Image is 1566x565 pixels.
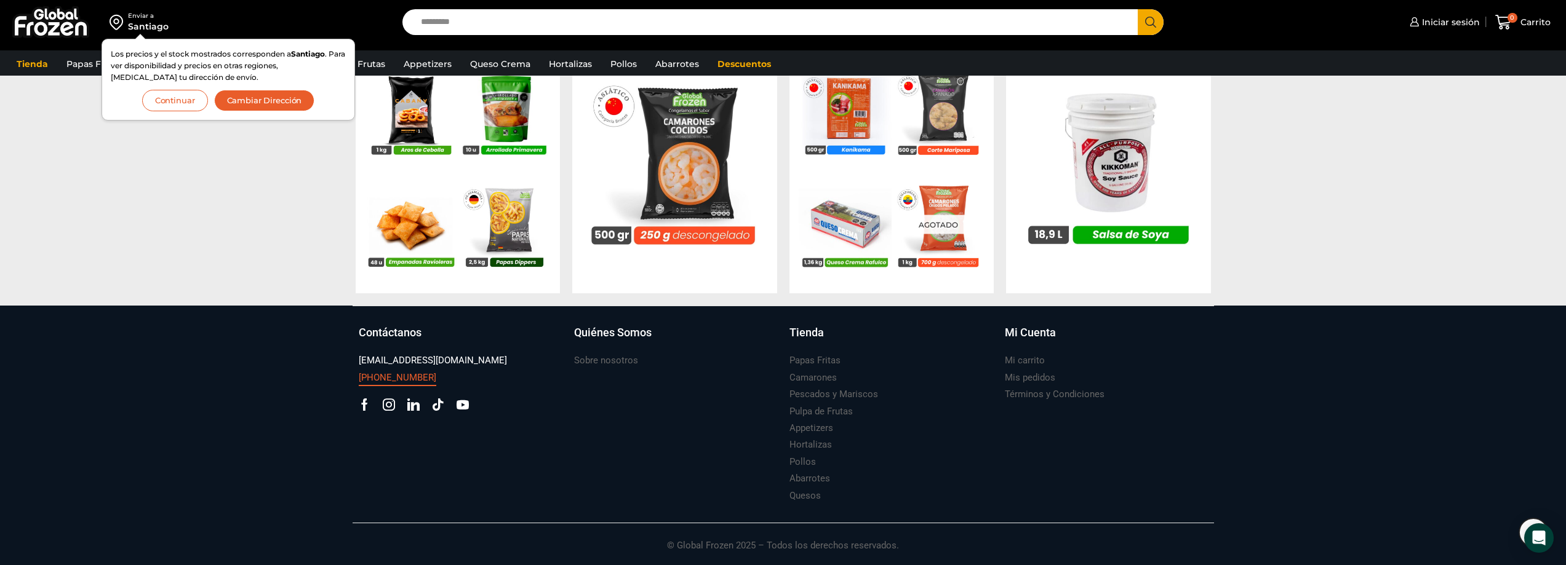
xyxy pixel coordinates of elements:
h3: [EMAIL_ADDRESS][DOMAIN_NAME] [359,354,507,367]
span: Iniciar sesión [1419,16,1480,28]
p: Agotado [909,215,966,234]
span: 0 [1508,13,1517,23]
a: Camarones [789,369,837,386]
h3: Términos y Condiciones [1005,388,1105,401]
h3: [PHONE_NUMBER] [359,371,436,384]
a: 0 Carrito [1492,8,1554,37]
img: address-field-icon.svg [110,12,128,33]
a: Papas Fritas [60,52,126,76]
h3: Camarones [789,371,837,384]
h3: Mi Cuenta [1005,325,1056,341]
button: Search button [1138,9,1164,35]
a: Mi Cuenta [1005,325,1208,353]
a: Appetizers [789,420,833,437]
h3: Abarrotes [789,472,830,485]
h3: Quesos [789,489,821,502]
div: Enviar a [128,12,169,20]
a: Papas Fritas [789,352,841,369]
a: Mi carrito [1005,352,1045,369]
h3: Appetizers [789,422,833,435]
a: [PHONE_NUMBER] [359,369,436,386]
a: Sobre nosotros [574,352,638,369]
a: [EMAIL_ADDRESS][DOMAIN_NAME] [359,352,507,369]
h3: Pulpa de Frutas [789,405,853,418]
a: Pescados y Mariscos [789,386,878,403]
a: Contáctanos [359,325,562,353]
a: Términos y Condiciones [1005,386,1105,403]
h3: Hortalizas [789,438,832,451]
strong: Santiago [291,49,325,58]
h3: Mis pedidos [1005,371,1055,384]
h3: Mi carrito [1005,354,1045,367]
h3: Quiénes Somos [574,325,652,341]
button: Continuar [142,90,208,111]
a: Quiénes Somos [574,325,777,353]
span: Carrito [1517,16,1551,28]
a: Hortalizas [543,52,598,76]
a: Pollos [789,454,816,470]
a: Queso Crema [464,52,537,76]
h3: Pollos [789,456,816,468]
h3: Tienda [789,325,824,341]
a: Descuentos [711,52,777,76]
a: Abarrotes [649,52,705,76]
a: Appetizers [397,52,458,76]
p: © Global Frozen 2025 – Todos los derechos reservados. [353,523,1214,553]
a: Iniciar sesión [1407,10,1480,34]
a: Abarrotes [789,470,830,487]
a: Hortalizas [789,437,832,453]
h3: Contáctanos [359,325,421,341]
a: Pollos [604,52,643,76]
a: Tienda [10,52,54,76]
a: Mis pedidos [1005,369,1055,386]
button: Cambiar Dirección [214,90,315,111]
a: Quesos [789,488,821,504]
p: Los precios y el stock mostrados corresponden a . Para ver disponibilidad y precios en otras regi... [111,48,346,84]
a: Tienda [789,325,993,353]
div: Open Intercom Messenger [1524,523,1554,553]
div: Santiago [128,20,169,33]
h3: Papas Fritas [789,354,841,367]
h3: Sobre nosotros [574,354,638,367]
a: Pulpa de Frutas [789,403,853,420]
h3: Pescados y Mariscos [789,388,878,401]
